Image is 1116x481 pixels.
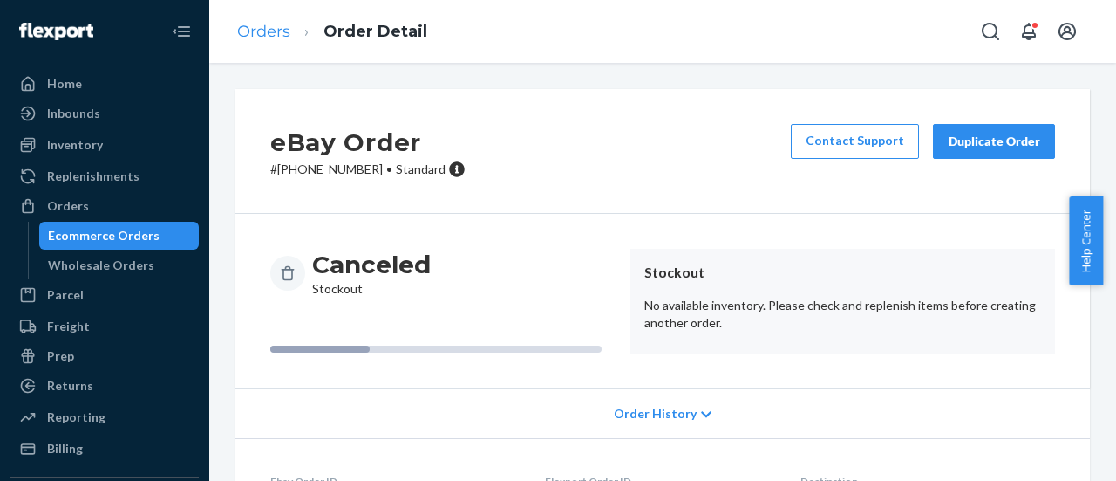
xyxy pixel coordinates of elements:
a: Order Detail [323,22,427,41]
a: Wholesale Orders [39,251,200,279]
div: Prep [47,347,74,365]
div: Inbounds [47,105,100,122]
button: Duplicate Order [933,124,1055,159]
a: Prep [10,342,199,370]
a: Reporting [10,403,199,431]
a: Ecommerce Orders [39,222,200,250]
ol: breadcrumbs [223,6,441,58]
div: Replenishments [47,168,139,185]
div: Freight [47,318,90,335]
div: Returns [47,377,93,395]
a: Inbounds [10,100,199,127]
div: Ecommerce Orders [48,227,160,244]
div: Orders [47,197,89,215]
div: Duplicate Order [948,133,1040,150]
a: Parcel [10,281,199,309]
p: # [PHONE_NUMBER] [270,161,466,178]
div: Wholesale Orders [48,257,154,274]
a: Contact Support [791,124,919,159]
button: Open account menu [1050,14,1085,49]
span: Standard [396,161,446,176]
a: Orders [10,192,199,220]
div: Billing [47,440,83,457]
header: Stockout [644,263,1041,283]
a: Replenishments [10,162,199,190]
button: Help Center [1069,196,1103,285]
div: Reporting [47,409,105,426]
div: Home [47,75,82,93]
span: Order History [614,405,697,423]
p: No available inventory. Please check and replenish items before creating another order. [644,297,1041,332]
div: Stockout [312,249,431,298]
span: • [386,161,392,176]
button: Open notifications [1011,14,1046,49]
a: Inventory [10,131,199,159]
div: Inventory [47,136,103,154]
button: Close Navigation [164,14,199,49]
a: Returns [10,372,199,400]
a: Orders [237,22,290,41]
h2: eBay Order [270,124,466,161]
a: Home [10,70,199,98]
a: Billing [10,435,199,463]
a: Freight [10,313,199,340]
div: Parcel [47,286,84,304]
h3: Canceled [312,249,431,280]
img: Flexport logo [19,23,93,40]
button: Open Search Box [973,14,1008,49]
